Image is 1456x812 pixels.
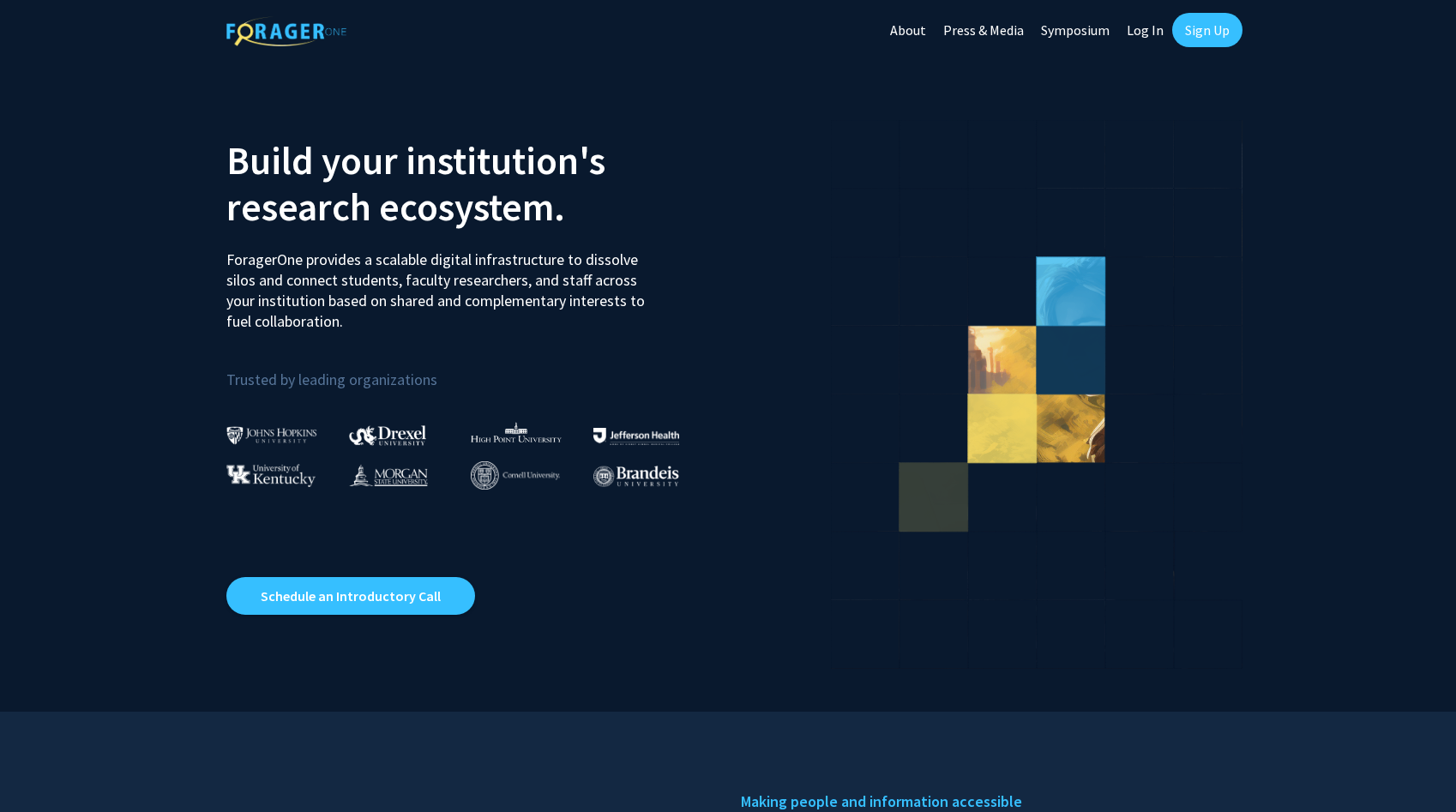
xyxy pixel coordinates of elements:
h2: Build your institution's research ecosystem. [226,137,715,230]
img: Drexel University [349,425,426,445]
p: ForagerOne provides a scalable digital infrastructure to dissolve silos and connect students, fac... [226,237,657,332]
a: Sign Up [1172,13,1242,47]
img: Johns Hopkins University [226,426,317,444]
img: High Point University [471,422,562,442]
p: Trusted by leading organizations [226,346,715,393]
img: ForagerOne Logo [226,16,346,46]
iframe: Chat [1383,735,1443,799]
img: University of Kentucky [226,464,316,487]
img: Thomas Jefferson University [593,428,679,444]
img: Morgan State University [349,464,428,486]
img: Brandeis University [593,466,679,487]
img: Cornell University [471,461,560,490]
a: Opens in a new tab [226,577,475,615]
